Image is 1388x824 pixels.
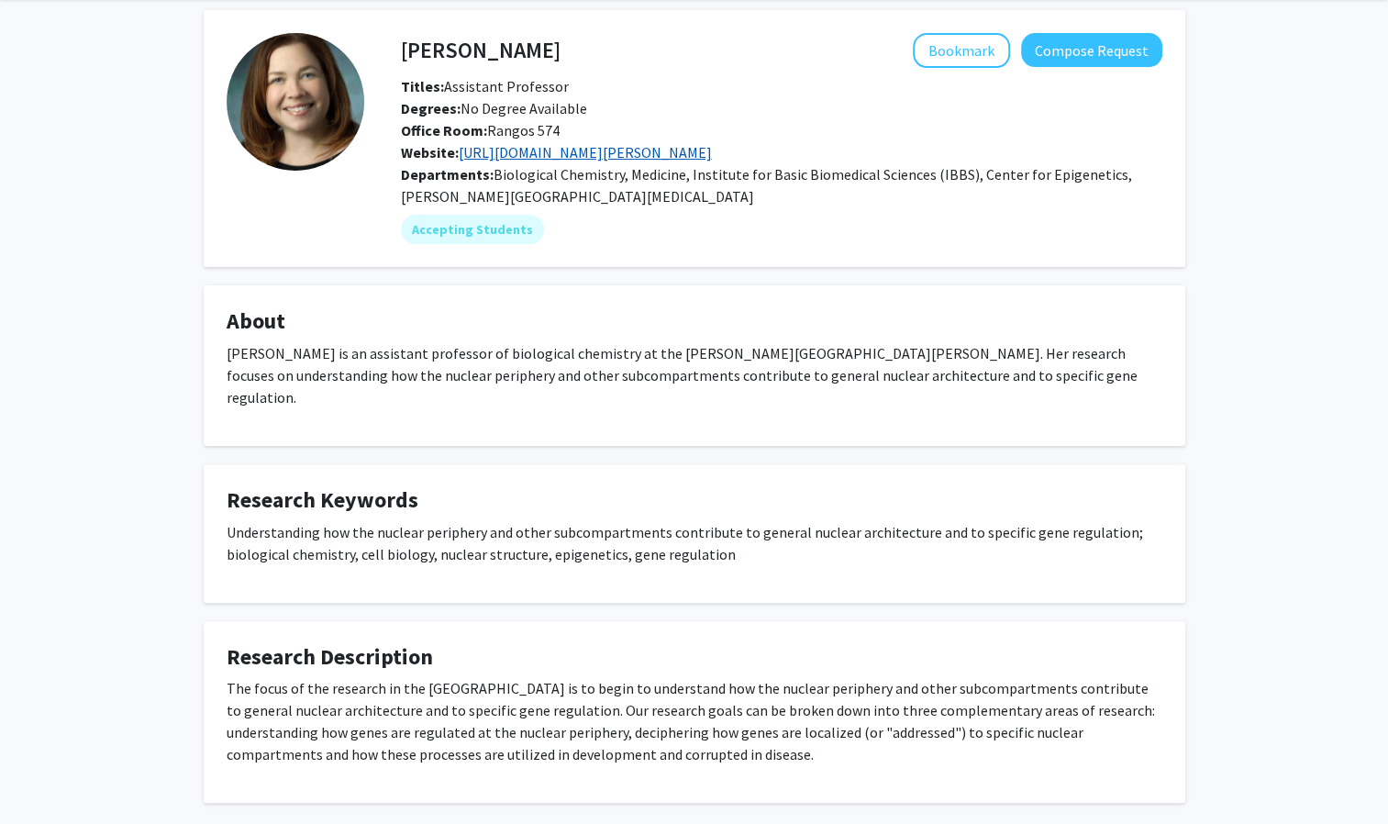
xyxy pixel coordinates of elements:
button: Compose Request to Karen Reddy [1021,33,1162,67]
span: Rangos 574 [401,121,560,139]
span: Biological Chemistry, Medicine, Institute for Basic Biomedical Sciences (IBBS), Center for Epigen... [401,165,1132,206]
h4: About [227,308,1162,335]
span: Assistant Professor [401,77,569,95]
p: Understanding how the nuclear periphery and other subcompartments contribute to general nuclear a... [227,521,1162,565]
span: No Degree Available [401,99,587,117]
b: Degrees: [401,99,461,117]
b: Office Room: [401,121,487,139]
b: Departments: [401,165,494,184]
mat-chip: Accepting Students [401,215,544,244]
b: Titles: [401,77,444,95]
iframe: Chat [14,741,78,810]
p: [PERSON_NAME] is an assistant professor of biological chemistry at the [PERSON_NAME][GEOGRAPHIC_D... [227,342,1162,408]
img: Profile Picture [227,33,364,171]
b: Website: [401,143,459,161]
h4: Research Description [227,644,1162,671]
button: Add Karen Reddy to Bookmarks [913,33,1010,68]
h4: Research Keywords [227,487,1162,514]
h4: [PERSON_NAME] [401,33,561,67]
a: Opens in a new tab [459,143,712,161]
p: The focus of the research in the [GEOGRAPHIC_DATA] is to begin to understand how the nuclear peri... [227,677,1162,765]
